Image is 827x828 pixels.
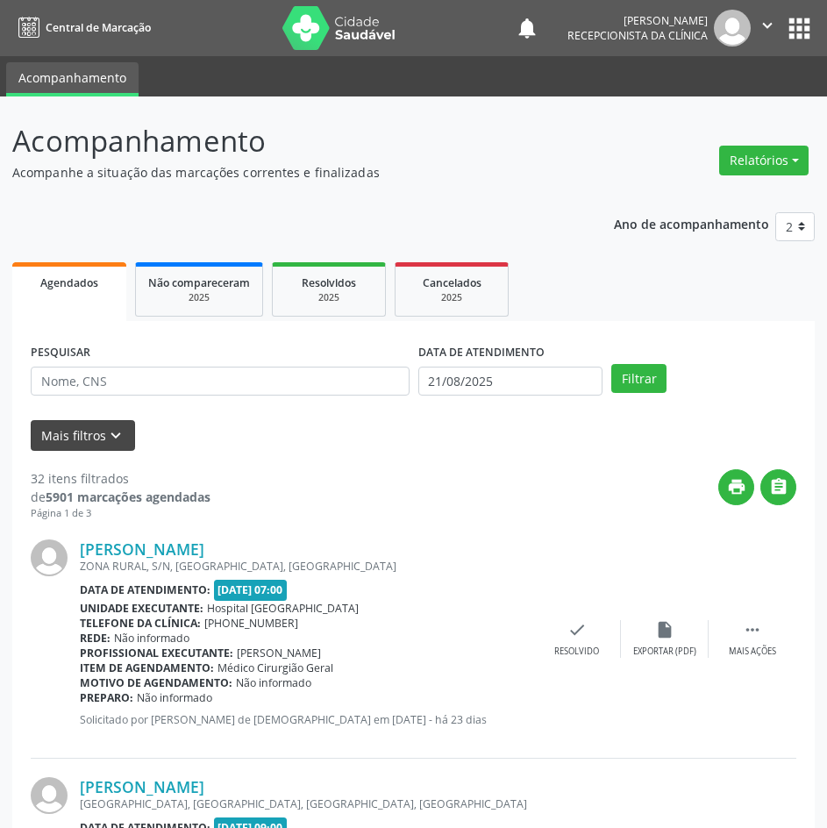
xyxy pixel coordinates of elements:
[12,119,574,163] p: Acompanhamento
[614,212,769,234] p: Ano de acompanhamento
[611,364,667,394] button: Filtrar
[106,426,125,446] i: keyboard_arrow_down
[12,163,574,182] p: Acompanhe a situação das marcações correntes e finalizadas
[31,420,135,451] button: Mais filtroskeyboard_arrow_down
[236,675,311,690] span: Não informado
[46,20,151,35] span: Central de Marcação
[567,13,708,28] div: [PERSON_NAME]
[719,146,809,175] button: Relatórios
[46,489,210,505] strong: 5901 marcações agendadas
[31,506,210,521] div: Página 1 de 3
[751,10,784,46] button: 
[408,291,495,304] div: 2025
[727,477,746,496] i: print
[418,367,603,396] input: Selecione um intervalo
[80,559,533,574] div: ZONA RURAL, S/N, [GEOGRAPHIC_DATA], [GEOGRAPHIC_DATA]
[204,616,298,631] span: [PHONE_NUMBER]
[418,339,545,367] label: DATA DE ATENDIMENTO
[302,275,356,290] span: Resolvidos
[114,631,189,646] span: Não informado
[80,646,233,660] b: Profissional executante:
[769,477,788,496] i: 
[80,690,133,705] b: Preparo:
[12,13,151,42] a: Central de Marcação
[217,660,333,675] span: Médico Cirurgião Geral
[784,13,815,44] button: apps
[80,601,203,616] b: Unidade executante:
[285,291,373,304] div: 2025
[718,469,754,505] button: print
[80,582,210,597] b: Data de atendimento:
[633,646,696,658] div: Exportar (PDF)
[207,601,359,616] span: Hospital [GEOGRAPHIC_DATA]
[760,469,796,505] button: 
[40,275,98,290] span: Agendados
[137,690,212,705] span: Não informado
[80,796,533,811] div: [GEOGRAPHIC_DATA], [GEOGRAPHIC_DATA], [GEOGRAPHIC_DATA], [GEOGRAPHIC_DATA]
[214,580,288,600] span: [DATE] 07:00
[743,620,762,639] i: 
[567,28,708,43] span: Recepcionista da clínica
[423,275,481,290] span: Cancelados
[655,620,674,639] i: insert_drive_file
[515,16,539,40] button: notifications
[148,275,250,290] span: Não compareceram
[80,539,204,559] a: [PERSON_NAME]
[31,367,410,396] input: Nome, CNS
[31,539,68,576] img: img
[729,646,776,658] div: Mais ações
[31,339,90,367] label: PESQUISAR
[714,10,751,46] img: img
[31,469,210,488] div: 32 itens filtrados
[80,675,232,690] b: Motivo de agendamento:
[80,660,214,675] b: Item de agendamento:
[567,620,587,639] i: check
[237,646,321,660] span: [PERSON_NAME]
[554,646,599,658] div: Resolvido
[758,16,777,35] i: 
[6,62,139,96] a: Acompanhamento
[80,777,204,796] a: [PERSON_NAME]
[80,712,533,727] p: Solicitado por [PERSON_NAME] de [DEMOGRAPHIC_DATA] em [DATE] - há 23 dias
[31,488,210,506] div: de
[80,631,111,646] b: Rede:
[148,291,250,304] div: 2025
[80,616,201,631] b: Telefone da clínica:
